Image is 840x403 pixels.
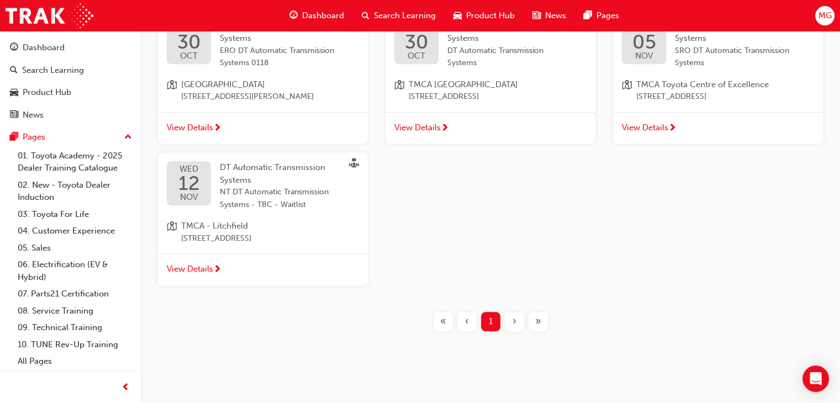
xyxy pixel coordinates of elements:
span: Dashboard [302,9,344,22]
span: sessionType_FACE_TO_FACE-icon [349,158,359,171]
a: THU30OCTDT Automatic Transmission SystemsDT Automatic Transmission Systems [394,20,587,70]
a: search-iconSearch Learning [353,4,445,27]
a: 08. Service Training [13,303,136,320]
span: car-icon [10,88,18,98]
a: 03. Toyota For Life [13,206,136,223]
span: NT DT Automatic Transmission Systems - TBC - Waitlist [220,186,341,211]
a: 10. TUNE Rev-Up Training [13,336,136,353]
div: Product Hub [23,86,71,99]
span: TMCA Toyota Centre of Excellence [636,78,769,91]
a: 06. Electrification (EV & Hybrid) [13,256,136,285]
button: THU30OCTDT Automatic Transmission SystemsERO DT Automatic Transmission Systems 0118location-icon[... [158,11,368,144]
button: THU30OCTDT Automatic Transmission SystemsDT Automatic Transmission Systemslocation-iconTMCA [GEOG... [385,11,595,144]
span: SRO DT Automatic Transmission Systems [675,45,796,70]
a: THU30OCTDT Automatic Transmission SystemsERO DT Automatic Transmission Systems 0118 [167,20,359,70]
span: ‹ [465,315,469,328]
span: next-icon [668,124,677,134]
button: MG [815,6,834,25]
span: NOV [632,52,656,60]
span: News [545,9,566,22]
span: [STREET_ADDRESS] [409,91,518,103]
span: Pages [596,9,619,22]
div: Dashboard [23,41,65,54]
span: » [535,315,541,328]
span: [STREET_ADDRESS][PERSON_NAME] [181,91,314,103]
div: Open Intercom Messenger [802,365,829,392]
span: › [513,315,516,328]
button: Pages [4,127,136,147]
span: 30 [405,32,429,52]
div: Search Learning [22,64,84,77]
span: OCT [405,52,429,60]
a: View Details [158,253,368,285]
button: Previous page [455,312,479,331]
span: search-icon [10,66,18,76]
span: Product Hub [466,9,515,22]
span: ERO DT Automatic Transmission Systems 0118 [220,45,341,70]
span: 05 [632,32,656,52]
span: MG [818,9,831,22]
span: next-icon [213,124,221,134]
span: TMCA [GEOGRAPHIC_DATA] [409,78,518,91]
span: next-icon [441,124,449,134]
a: Product Hub [4,82,136,103]
a: location-iconTMCA [GEOGRAPHIC_DATA][STREET_ADDRESS] [394,78,587,103]
span: OCT [177,52,201,60]
span: TMCA - Litchfield [181,220,251,232]
a: Dashboard [4,38,136,58]
span: « [440,315,446,328]
a: 01. Toyota Academy - 2025 Dealer Training Catalogue [13,147,136,177]
span: location-icon [394,78,404,103]
a: 02. New - Toyota Dealer Induction [13,177,136,206]
span: pages-icon [10,132,18,142]
span: DT Automatic Transmission Systems [447,45,569,70]
a: 07. Parts21 Certification [13,285,136,303]
button: Next page [503,312,526,331]
img: Trak [6,3,93,28]
span: 30 [177,32,201,52]
span: next-icon [213,265,221,275]
a: News [4,105,136,125]
button: Page 1 [479,312,503,331]
a: WED12NOVDT Automatic Transmission SystemsNT DT Automatic Transmission Systems - TBC - Waitlist [167,161,359,211]
span: guage-icon [289,9,298,23]
a: View Details [613,112,823,144]
span: news-icon [10,110,18,120]
span: WED [178,165,200,173]
span: 1 [489,315,493,328]
span: search-icon [362,9,369,23]
button: First page [431,312,455,331]
button: DashboardSearch LearningProduct HubNews [4,35,136,127]
span: View Details [622,121,668,134]
button: WED05NOVDT Automatic Transmission SystemsSRO DT Automatic Transmission Systemslocation-iconTMCA T... [613,11,823,144]
a: WED05NOVDT Automatic Transmission SystemsSRO DT Automatic Transmission Systems [622,20,814,70]
span: 12 [178,173,200,193]
span: View Details [394,121,441,134]
a: 04. Customer Experience [13,222,136,240]
span: car-icon [453,9,462,23]
span: [GEOGRAPHIC_DATA] [181,78,314,91]
a: car-iconProduct Hub [445,4,524,27]
a: All Pages [13,353,136,370]
span: DT Automatic Transmission Systems [220,162,325,185]
span: pages-icon [584,9,592,23]
span: [STREET_ADDRESS] [181,232,251,245]
span: View Details [167,121,213,134]
span: location-icon [167,220,177,245]
span: View Details [167,263,213,275]
div: News [23,109,44,121]
span: prev-icon [121,381,130,395]
a: location-icon[GEOGRAPHIC_DATA][STREET_ADDRESS][PERSON_NAME] [167,78,359,103]
button: WED12NOVDT Automatic Transmission SystemsNT DT Automatic Transmission Systems - TBC - Waitlistloc... [158,152,368,285]
span: location-icon [622,78,632,103]
a: View Details [158,112,368,144]
span: location-icon [167,78,177,103]
div: Pages [23,131,45,144]
a: 05. Sales [13,240,136,257]
span: NOV [178,193,200,201]
span: guage-icon [10,43,18,53]
button: Last page [526,312,550,331]
a: 09. Technical Training [13,319,136,336]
